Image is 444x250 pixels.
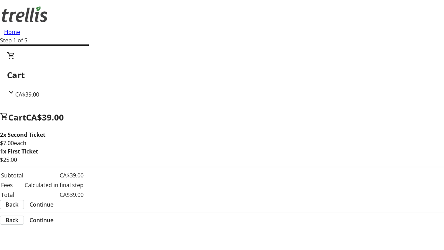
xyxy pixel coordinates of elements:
[24,200,59,209] button: Continue
[24,181,84,190] td: Calculated in final step
[29,200,53,209] span: Continue
[6,216,18,224] span: Back
[1,190,24,199] td: Total
[6,200,18,209] span: Back
[24,171,84,180] td: CA$39.00
[7,69,437,81] h2: Cart
[24,216,59,224] button: Continue
[1,181,24,190] td: Fees
[7,51,437,99] div: CartCA$39.00
[8,111,26,123] span: Cart
[26,111,64,123] span: CA$39.00
[15,91,39,98] span: CA$39.00
[1,171,24,180] td: Subtotal
[24,190,84,199] td: CA$39.00
[29,216,53,224] span: Continue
